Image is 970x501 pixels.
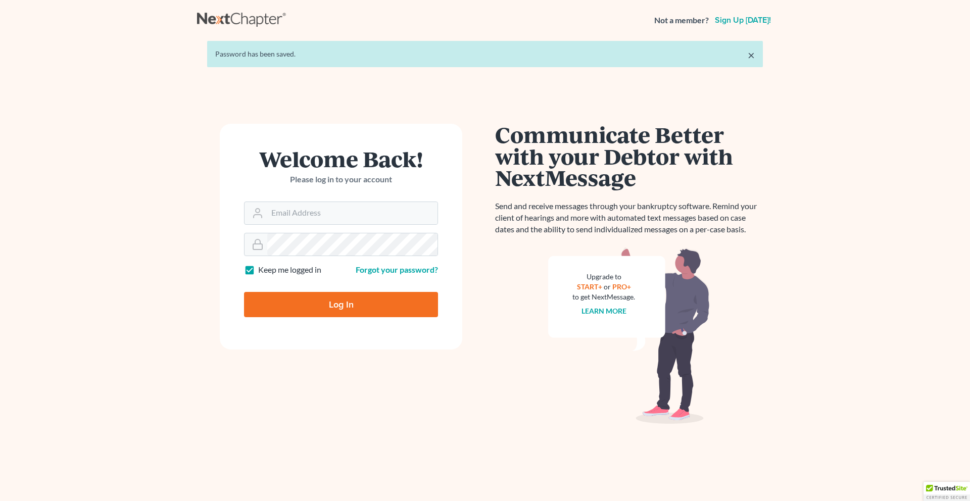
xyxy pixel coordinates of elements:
a: START+ [577,282,602,291]
label: Keep me logged in [258,264,321,276]
div: Password has been saved. [215,49,755,59]
div: Upgrade to [572,272,635,282]
a: Sign up [DATE]! [713,16,773,24]
input: Log In [244,292,438,317]
p: Please log in to your account [244,174,438,185]
a: PRO+ [612,282,631,291]
input: Email Address [267,202,438,224]
strong: Not a member? [654,15,709,26]
img: nextmessage_bg-59042aed3d76b12b5cd301f8e5b87938c9018125f34e5fa2b7a6b67550977c72.svg [548,247,710,424]
div: to get NextMessage. [572,292,635,302]
a: Forgot your password? [356,265,438,274]
h1: Communicate Better with your Debtor with NextMessage [495,124,763,188]
div: TrustedSite Certified [924,482,970,501]
h1: Welcome Back! [244,148,438,170]
a: Learn more [581,307,626,315]
span: or [604,282,611,291]
p: Send and receive messages through your bankruptcy software. Remind your client of hearings and mo... [495,201,763,235]
a: × [748,49,755,61]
